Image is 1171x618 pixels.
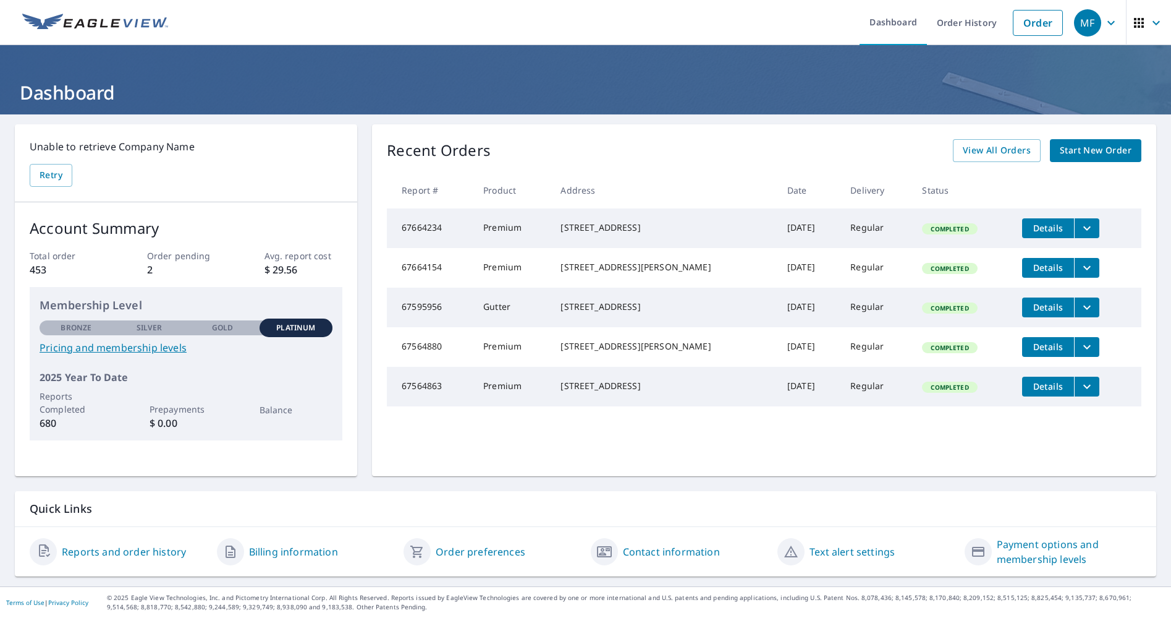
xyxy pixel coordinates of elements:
[473,327,551,367] td: Premium
[147,249,226,262] p: Order pending
[147,262,226,277] p: 2
[40,297,332,314] p: Membership Level
[923,264,976,273] span: Completed
[1074,337,1099,357] button: filesDropdownBtn-67564880
[997,537,1142,567] a: Payment options and membership levels
[777,327,840,367] td: [DATE]
[923,225,976,233] span: Completed
[387,172,473,208] th: Report #
[1029,380,1067,392] span: Details
[777,208,840,248] td: [DATE]
[61,322,91,333] p: Bronze
[912,172,1012,208] th: Status
[1074,258,1099,278] button: filesDropdownBtn-67664154
[150,416,223,431] p: $ 0.00
[40,390,113,416] p: Reports Completed
[15,80,1156,105] h1: Dashboard
[249,544,338,559] a: Billing information
[1029,301,1067,313] span: Details
[1022,377,1074,397] button: detailsBtn-67564863
[923,383,976,392] span: Completed
[623,544,720,559] a: Contact information
[1022,298,1074,317] button: detailsBtn-67595956
[137,322,163,333] p: Silver
[473,172,551,208] th: Product
[1022,258,1074,278] button: detailsBtn-67664154
[840,248,912,288] td: Regular
[953,139,1041,162] a: View All Orders
[473,288,551,327] td: Gutter
[560,261,767,273] div: [STREET_ADDRESS][PERSON_NAME]
[40,416,113,431] p: 680
[387,139,491,162] p: Recent Orders
[840,288,912,327] td: Regular
[30,139,342,154] p: Unable to retrieve Company Name
[1074,377,1099,397] button: filesDropdownBtn-67564863
[560,301,767,313] div: [STREET_ADDRESS]
[436,544,525,559] a: Order preferences
[1074,218,1099,238] button: filesDropdownBtn-67664234
[1050,139,1141,162] a: Start New Order
[30,501,1141,517] p: Quick Links
[30,164,72,187] button: Retry
[150,403,223,416] p: Prepayments
[6,599,88,606] p: |
[387,327,473,367] td: 67564880
[473,367,551,406] td: Premium
[264,249,343,262] p: Avg. report cost
[551,172,777,208] th: Address
[107,593,1165,612] p: © 2025 Eagle View Technologies, Inc. and Pictometry International Corp. All Rights Reserved. Repo...
[963,143,1031,158] span: View All Orders
[62,544,186,559] a: Reports and order history
[40,370,332,385] p: 2025 Year To Date
[387,208,473,248] td: 67664234
[1013,10,1063,36] a: Order
[473,208,551,248] td: Premium
[840,367,912,406] td: Regular
[22,14,168,32] img: EV Logo
[387,367,473,406] td: 67564863
[840,327,912,367] td: Regular
[560,221,767,234] div: [STREET_ADDRESS]
[276,322,315,333] p: Platinum
[260,403,333,416] p: Balance
[560,380,767,392] div: [STREET_ADDRESS]
[923,304,976,312] span: Completed
[777,288,840,327] td: [DATE]
[777,367,840,406] td: [DATE]
[1074,298,1099,317] button: filesDropdownBtn-67595956
[1029,262,1067,273] span: Details
[777,248,840,288] td: [DATE]
[840,208,912,248] td: Regular
[923,343,976,352] span: Completed
[777,172,840,208] th: Date
[387,288,473,327] td: 67595956
[30,262,108,277] p: 453
[473,248,551,288] td: Premium
[264,262,343,277] p: $ 29.56
[1029,341,1067,353] span: Details
[40,340,332,355] a: Pricing and membership levels
[30,217,342,239] p: Account Summary
[810,544,895,559] a: Text alert settings
[840,172,912,208] th: Delivery
[1022,337,1074,357] button: detailsBtn-67564880
[1074,9,1101,36] div: MF
[6,598,44,607] a: Terms of Use
[1029,222,1067,234] span: Details
[48,598,88,607] a: Privacy Policy
[30,249,108,262] p: Total order
[212,322,233,333] p: Gold
[387,248,473,288] td: 67664154
[560,340,767,353] div: [STREET_ADDRESS][PERSON_NAME]
[1022,218,1074,238] button: detailsBtn-67664234
[1060,143,1131,158] span: Start New Order
[40,168,62,183] span: Retry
